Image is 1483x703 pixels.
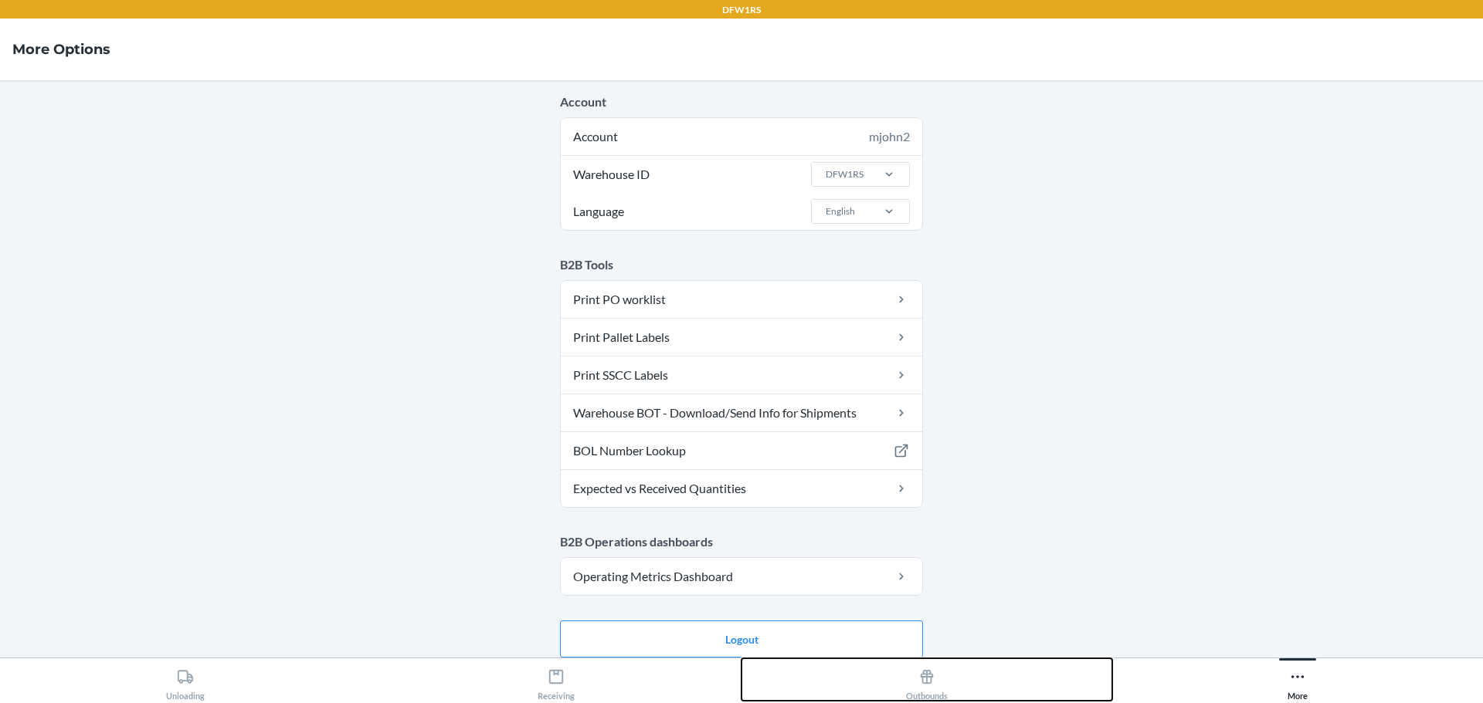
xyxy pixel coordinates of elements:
[561,470,922,507] a: Expected vs Received Quantities
[561,281,922,318] a: Print PO worklist
[561,558,922,595] a: Operating Metrics Dashboard
[561,118,922,155] div: Account
[571,156,652,193] span: Warehouse ID
[826,167,864,181] div: DFW1RS
[12,39,110,59] h4: More Options
[906,662,948,701] div: Outbounds
[371,658,741,701] button: Receiving
[560,93,923,111] p: Account
[561,357,922,394] a: Print SSCC Labels
[561,432,922,469] a: BOL Number Lookup
[560,255,923,274] p: B2B Tools
[722,3,761,17] p: DFW1RS
[560,620,923,657] button: Logout
[824,204,826,218] input: LanguageEnglish
[741,658,1112,701] button: Outbounds
[561,394,922,431] a: Warehouse BOT - Download/Send Info for Shipments
[826,204,855,218] div: English
[166,662,205,701] div: Unloading
[824,167,826,181] input: Warehouse IDDFW1RS
[1288,662,1308,701] div: More
[1112,658,1483,701] button: More
[538,662,575,701] div: Receiving
[560,532,923,551] p: B2B Operations dashboards
[561,319,922,356] a: Print Pallet Labels
[571,193,626,230] span: Language
[869,127,910,146] div: mjohn2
